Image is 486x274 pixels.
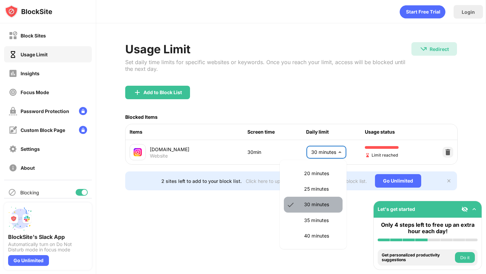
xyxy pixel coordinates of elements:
[304,217,339,224] p: 35 minutes
[304,248,339,255] p: 45 minutes
[304,185,339,193] p: 25 minutes
[304,232,339,240] p: 40 minutes
[304,201,339,208] p: 30 minutes
[304,170,339,177] p: 20 minutes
